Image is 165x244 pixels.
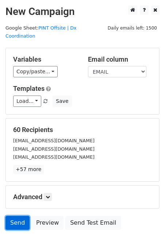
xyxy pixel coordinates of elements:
small: [EMAIL_ADDRESS][DOMAIN_NAME] [13,138,95,143]
span: Daily emails left: 1500 [105,24,160,32]
a: Preview [31,216,64,230]
h5: Email column [88,55,152,63]
a: PINT Offsite | Dx Coordination [5,25,77,39]
small: [EMAIL_ADDRESS][DOMAIN_NAME] [13,146,95,152]
small: [EMAIL_ADDRESS][DOMAIN_NAME] [13,154,95,160]
a: Send Test Email [65,216,121,230]
h5: Variables [13,55,77,63]
a: +57 more [13,165,44,174]
iframe: Chat Widget [128,209,165,244]
button: Save [53,96,72,107]
h5: 60 Recipients [13,126,152,134]
a: Templates [13,85,45,92]
h5: Advanced [13,193,152,201]
a: Daily emails left: 1500 [105,25,160,31]
a: Load... [13,96,41,107]
small: Google Sheet: [5,25,77,39]
a: Send [5,216,30,230]
h2: New Campaign [5,5,160,18]
a: Copy/paste... [13,66,58,77]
